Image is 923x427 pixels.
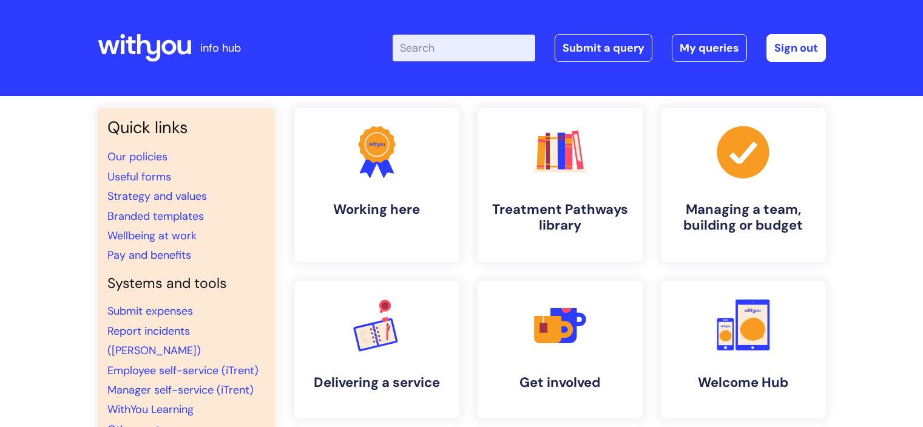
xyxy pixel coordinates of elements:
[107,169,171,184] a: Useful forms
[107,149,167,164] a: Our policies
[661,108,826,262] a: Managing a team, building or budget
[107,248,191,262] a: Pay and benefits
[393,34,826,62] div: | -
[304,375,450,391] h4: Delivering a service
[107,228,197,243] a: Wellbeing at work
[487,375,633,391] h4: Get involved
[304,202,450,217] h4: Working here
[107,363,259,378] a: Employee self-service (iTrent)
[478,108,643,262] a: Treatment Pathways library
[672,34,747,62] a: My queries
[671,375,816,391] h4: Welcome Hub
[671,202,816,234] h4: Managing a team, building or budget
[294,108,459,262] a: Working here
[107,209,204,224] a: Branded templates
[107,189,207,203] a: Strategy and values
[107,324,201,358] a: Report incidents ([PERSON_NAME])
[107,118,265,137] h3: Quick links
[294,281,459,418] a: Delivering a service
[107,383,254,397] a: Manager self-service (iTrent)
[107,275,265,292] h4: Systems and tools
[766,34,826,62] a: Sign out
[393,35,535,61] input: Search
[487,202,633,234] h4: Treatment Pathways library
[107,304,193,318] a: Submit expenses
[661,281,826,418] a: Welcome Hub
[478,281,643,418] a: Get involved
[107,402,194,417] a: WithYou Learning
[555,34,652,62] a: Submit a query
[200,38,241,58] p: info hub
